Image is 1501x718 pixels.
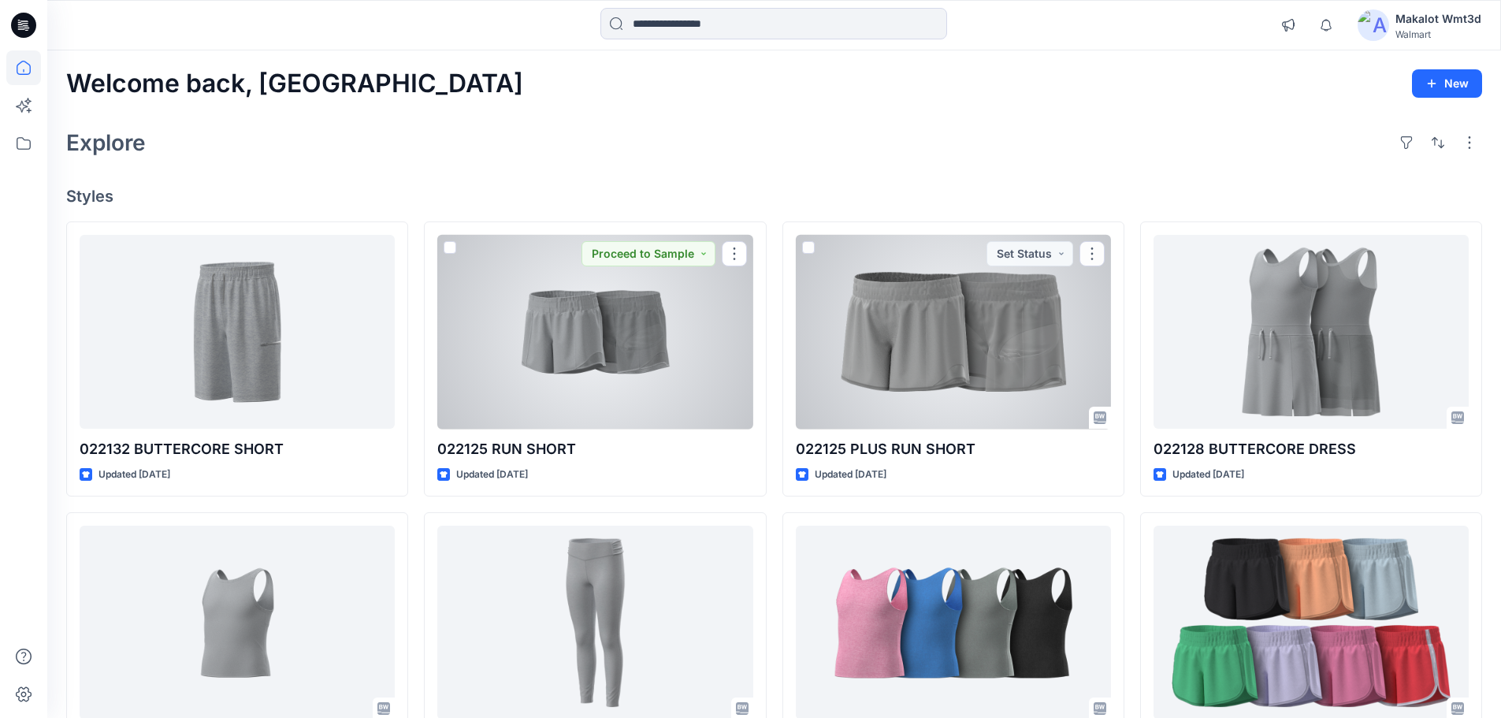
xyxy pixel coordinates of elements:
p: Updated [DATE] [815,467,886,483]
h4: Styles [66,187,1482,206]
a: 022128 BUTTERCORE DRESS [1154,235,1469,430]
p: 022132 BUTTERCORE SHORT [80,438,395,460]
button: New [1412,69,1482,98]
a: 022125 RUN SHORT [437,235,752,430]
p: Updated [DATE] [456,467,528,483]
img: avatar [1358,9,1389,41]
p: Updated [DATE] [1172,467,1244,483]
a: 022125 PLUS RUN SHORT [796,235,1111,430]
p: Updated [DATE] [98,467,170,483]
div: Walmart [1395,28,1481,40]
p: 022128 BUTTERCORE DRESS [1154,438,1469,460]
div: Makalot Wmt3d [1395,9,1481,28]
p: 022125 PLUS RUN SHORT [796,438,1111,460]
h2: Welcome back, [GEOGRAPHIC_DATA] [66,69,523,99]
h2: Explore [66,130,146,155]
a: 022132 BUTTERCORE SHORT [80,235,395,430]
p: 022125 RUN SHORT [437,438,752,460]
